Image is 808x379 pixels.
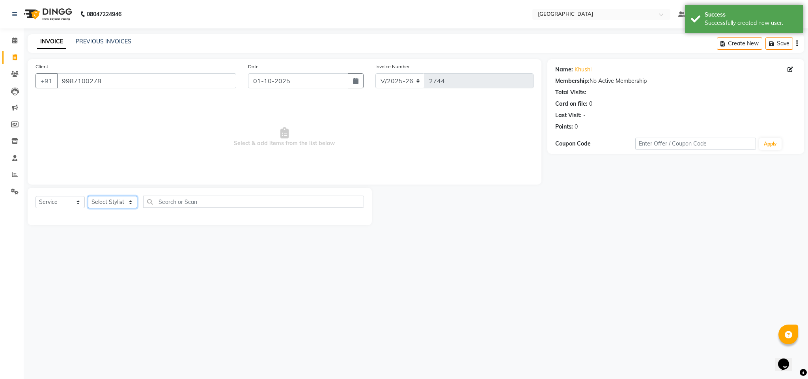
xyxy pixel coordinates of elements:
div: Card on file: [555,100,588,108]
a: INVOICE [37,35,66,49]
div: Points: [555,123,573,131]
div: 0 [575,123,578,131]
button: Create New [717,37,762,50]
a: PREVIOUS INVOICES [76,38,131,45]
iframe: chat widget [775,347,800,371]
div: Last Visit: [555,111,582,119]
div: Success [705,11,797,19]
span: Select & add items from the list below [35,98,534,177]
button: Apply [759,138,782,150]
b: 08047224946 [87,3,121,25]
input: Search or Scan [143,196,364,208]
input: Enter Offer / Coupon Code [635,138,756,150]
a: Khushi [575,65,592,74]
div: Name: [555,65,573,74]
div: - [583,111,586,119]
input: Search by Name/Mobile/Email/Code [57,73,236,88]
div: Total Visits: [555,88,586,97]
label: Client [35,63,48,70]
div: Membership: [555,77,590,85]
div: 0 [589,100,592,108]
button: +91 [35,73,58,88]
label: Date [248,63,259,70]
div: Coupon Code [555,140,636,148]
div: No Active Membership [555,77,796,85]
button: Save [765,37,793,50]
img: logo [20,3,74,25]
label: Invoice Number [375,63,410,70]
div: Successfully created new user. [705,19,797,27]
